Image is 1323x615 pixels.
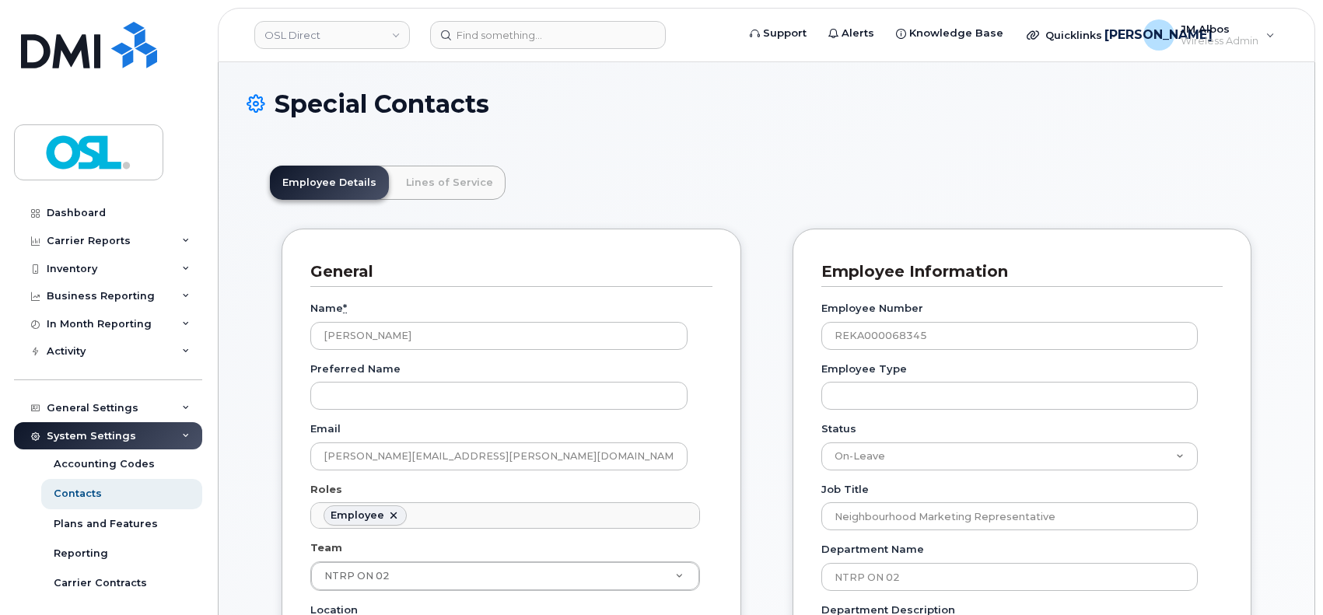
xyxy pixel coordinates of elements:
div: Employee [331,509,384,522]
label: Name [310,301,347,316]
label: Email [310,421,341,436]
h1: Special Contacts [247,90,1286,117]
h3: Employee Information [821,261,1211,282]
a: Employee Details [270,166,389,200]
label: Team [310,540,342,555]
label: Roles [310,482,342,497]
a: Lines of Service [394,166,506,200]
label: Department Name [821,542,924,557]
label: Employee Number [821,301,923,316]
h3: General [310,261,701,282]
span: NTRP ON 02 [324,570,390,582]
label: Status [821,421,856,436]
label: Preferred Name [310,362,401,376]
label: Employee Type [821,362,907,376]
abbr: required [343,302,347,314]
a: NTRP ON 02 [311,562,699,590]
label: Job Title [821,482,869,497]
